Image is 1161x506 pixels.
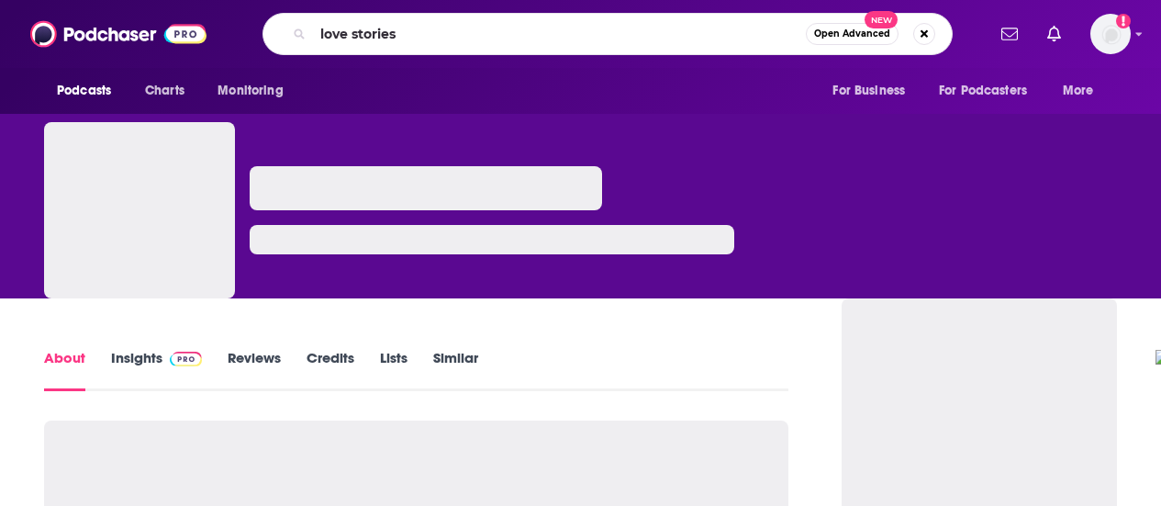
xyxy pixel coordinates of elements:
[228,349,281,391] a: Reviews
[262,13,953,55] div: Search podcasts, credits, & more...
[820,73,928,108] button: open menu
[927,73,1054,108] button: open menu
[380,349,407,391] a: Lists
[145,78,184,104] span: Charts
[939,78,1027,104] span: For Podcasters
[1063,78,1094,104] span: More
[205,73,307,108] button: open menu
[1040,18,1068,50] a: Show notifications dropdown
[170,352,202,366] img: Podchaser Pro
[1090,14,1131,54] img: User Profile
[832,78,905,104] span: For Business
[307,349,354,391] a: Credits
[44,73,135,108] button: open menu
[111,349,202,391] a: InsightsPodchaser Pro
[433,349,478,391] a: Similar
[313,19,806,49] input: Search podcasts, credits, & more...
[57,78,111,104] span: Podcasts
[30,17,207,51] img: Podchaser - Follow, Share and Rate Podcasts
[1116,14,1131,28] svg: Add a profile image
[44,349,85,391] a: About
[133,73,195,108] a: Charts
[806,23,899,45] button: Open AdvancedNew
[814,29,890,39] span: Open Advanced
[1090,14,1131,54] span: Logged in as amandawoods
[218,78,283,104] span: Monitoring
[1050,73,1117,108] button: open menu
[994,18,1025,50] a: Show notifications dropdown
[1090,14,1131,54] button: Show profile menu
[865,11,898,28] span: New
